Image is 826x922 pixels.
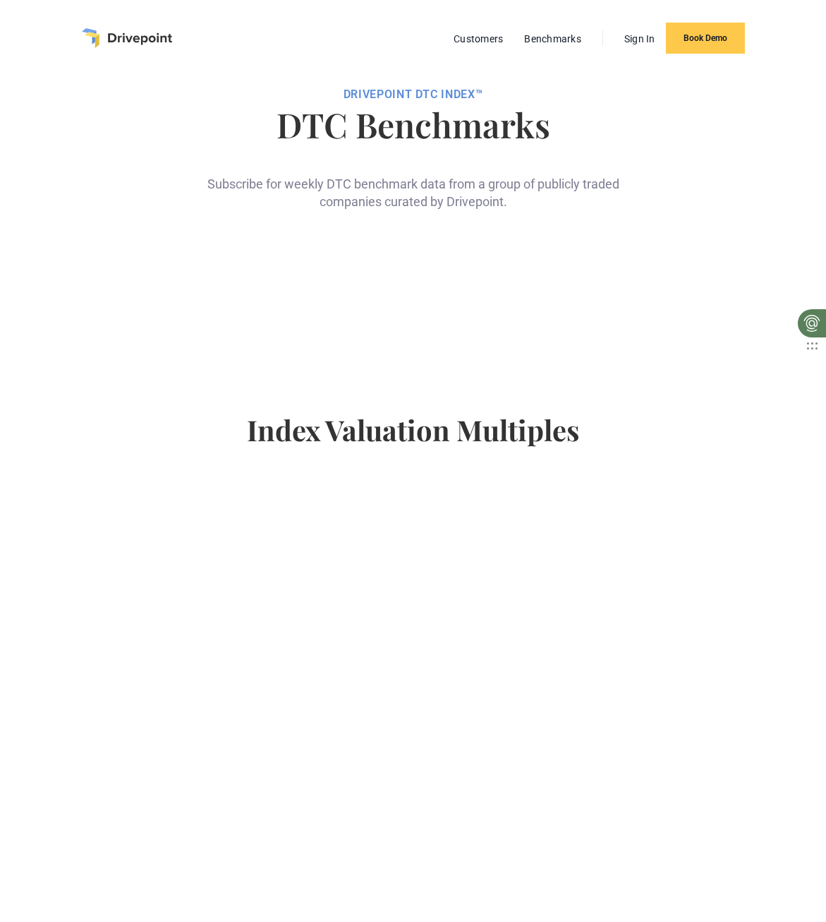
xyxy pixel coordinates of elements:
a: Customers [447,30,510,48]
a: Sign In [617,30,662,48]
iframe: Form 0 [224,233,602,356]
div: Subscribe for weekly DTC benchmark data from a group of publicly traded companies curated by Driv... [202,152,625,210]
h1: DTC Benchmarks [28,107,798,141]
a: home [82,28,172,48]
a: Book Demo [666,23,745,54]
a: Benchmarks [517,30,588,48]
h4: Index Valuation Multiples [28,413,798,469]
div: DRIVEPOiNT DTC Index™ [28,88,798,102]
